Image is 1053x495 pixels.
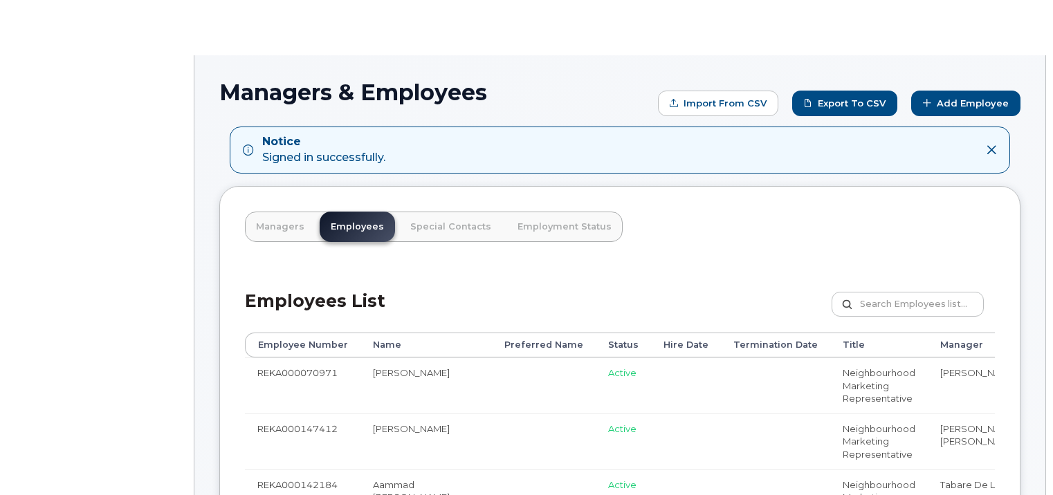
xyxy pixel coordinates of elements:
[940,422,1047,436] li: [PERSON_NAME]
[399,212,502,242] a: Special Contacts
[492,333,596,357] th: Preferred Name
[596,333,651,357] th: Status
[245,212,315,242] a: Managers
[608,367,637,378] span: Active
[245,333,360,357] th: Employee Number
[320,212,395,242] a: Employees
[608,479,637,490] span: Active
[830,333,928,357] th: Title
[608,423,637,434] span: Active
[360,333,492,357] th: Name
[658,91,778,116] form: Import from CSV
[245,357,360,413] td: REKA000070971
[245,413,360,469] td: REKA000147412
[911,91,1020,116] a: Add Employee
[651,333,721,357] th: Hire Date
[792,91,897,116] a: Export to CSV
[219,80,651,104] h1: Managers & Employees
[940,478,1047,492] li: Tabare De Los Santos
[360,413,492,469] td: [PERSON_NAME]
[245,292,385,333] h2: Employees List
[506,212,623,242] a: Employment Status
[940,435,1047,448] li: [PERSON_NAME]
[830,357,928,413] td: Neighbourhood Marketing Representative
[721,333,830,357] th: Termination Date
[262,134,385,150] strong: Notice
[830,413,928,469] td: Neighbourhood Marketing Representative
[940,366,1047,380] li: [PERSON_NAME]
[360,357,492,413] td: [PERSON_NAME]
[262,134,385,166] div: Signed in successfully.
